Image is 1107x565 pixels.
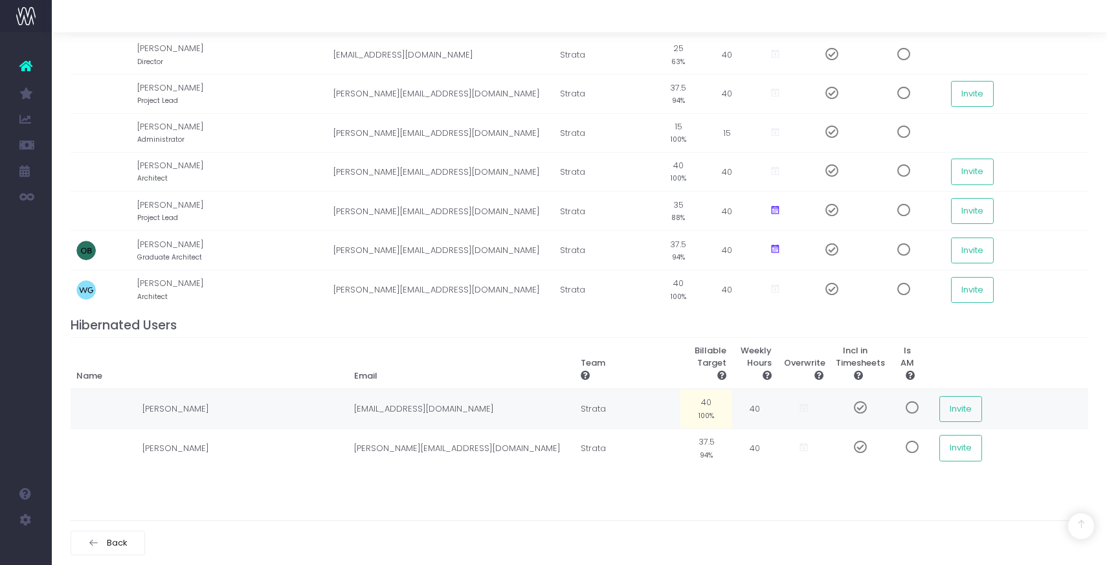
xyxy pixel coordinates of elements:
td: Strata [553,36,652,74]
img: profile_images [76,124,96,143]
small: Project Lead [137,94,178,105]
td: 40 [704,152,750,192]
img: profile_images [76,439,96,458]
td: [PERSON_NAME] [137,192,327,231]
small: 100% [671,133,686,144]
img: profile_images [76,162,96,182]
td: [PERSON_NAME] [137,74,327,114]
td: 40 [704,192,750,231]
td: Strata [574,389,680,428]
td: [PERSON_NAME] [137,152,327,192]
td: [PERSON_NAME] [137,36,327,74]
a: Back [71,531,146,555]
td: 15 [704,114,750,153]
td: Strata [574,428,680,467]
td: 40 [704,74,750,114]
small: Administrator [137,133,184,144]
small: Architect [137,290,168,302]
td: 37.5 [653,231,704,271]
td: 40 [732,389,777,428]
td: Strata [553,74,652,114]
td: 40 [732,428,777,467]
button: Invite [951,159,994,184]
td: 35 [653,192,704,231]
td: Strata [553,152,652,192]
img: profile_images [76,241,96,260]
button: Invite [951,277,994,303]
td: 15 [653,114,704,153]
th: Weekly Hours [732,337,777,389]
td: [PERSON_NAME] [142,428,348,467]
small: 88% [671,211,685,223]
small: Graduate Architect [137,250,202,262]
img: profile_images [76,399,96,419]
td: [EMAIL_ADDRESS][DOMAIN_NAME] [327,36,553,74]
button: Invite [939,435,982,461]
td: 25 [653,36,704,74]
td: [PERSON_NAME] [137,114,327,153]
small: 94% [672,94,685,105]
small: Architect [137,172,168,183]
td: 40 [704,271,750,309]
td: 37.5 [680,428,732,467]
td: [PERSON_NAME][EMAIL_ADDRESS][DOMAIN_NAME] [327,192,553,231]
small: 100% [671,290,686,302]
td: Strata [553,231,652,271]
td: [PERSON_NAME][EMAIL_ADDRESS][DOMAIN_NAME] [327,152,553,192]
small: 94% [672,250,685,262]
button: Invite [951,198,994,224]
img: profile_images [76,201,96,221]
td: [PERSON_NAME][EMAIL_ADDRESS][DOMAIN_NAME] [327,271,553,309]
th: Is AM [881,337,933,389]
td: 40 [704,231,750,271]
small: 100% [671,172,686,183]
small: 63% [671,55,685,67]
td: [PERSON_NAME][EMAIL_ADDRESS][DOMAIN_NAME] [327,74,553,114]
td: [PERSON_NAME] [137,271,327,309]
td: Strata [553,192,652,231]
th: Name [71,337,348,389]
td: 40 [704,36,750,74]
td: [PERSON_NAME] [142,389,348,428]
td: [PERSON_NAME] [137,231,327,271]
button: Invite [939,396,982,422]
h4: Hibernated Users [71,318,1089,333]
td: 40 [653,152,704,192]
button: Invite [951,238,994,263]
td: Strata [553,114,652,153]
span: Back [103,538,128,548]
th: Overwrite [777,337,829,389]
td: [EMAIL_ADDRESS][DOMAIN_NAME] [348,389,574,428]
td: 40 [653,271,704,309]
th: Email [348,337,574,389]
small: Project Lead [137,211,178,223]
th: Team [574,337,680,389]
td: [PERSON_NAME][EMAIL_ADDRESS][DOMAIN_NAME] [348,428,574,467]
th: Incl in Timesheets [829,337,881,389]
small: Director [137,55,163,67]
td: [PERSON_NAME][EMAIL_ADDRESS][DOMAIN_NAME] [327,114,553,153]
small: 100% [699,409,714,421]
img: profile_images [76,280,96,300]
small: 94% [700,449,713,460]
td: [PERSON_NAME][EMAIL_ADDRESS][DOMAIN_NAME] [327,231,553,271]
img: profile_images [76,84,96,104]
td: 37.5 [653,74,704,114]
td: 40 [680,389,732,428]
img: images/default_profile_image.png [16,539,36,559]
th: Billable Target [680,337,732,389]
td: Strata [553,271,652,309]
img: profile_images [76,46,96,65]
button: Invite [951,81,994,107]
